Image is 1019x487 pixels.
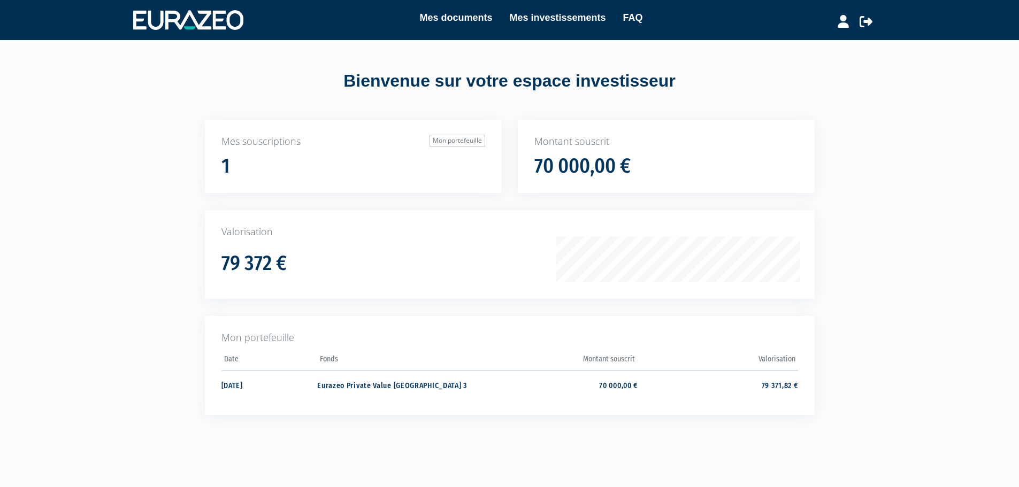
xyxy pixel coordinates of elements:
[478,370,638,399] td: 70 000,00 €
[509,10,606,25] a: Mes investissements
[221,155,230,177] h1: 1
[221,331,798,345] p: Mon portefeuille
[133,10,243,29] img: 1732889491-logotype_eurazeo_blanc_rvb.png
[623,10,643,25] a: FAQ
[221,351,318,371] th: Date
[181,69,839,94] div: Bienvenue sur votre espace investisseur
[638,351,798,371] th: Valorisation
[221,252,287,275] h1: 79 372 €
[478,351,638,371] th: Montant souscrit
[534,135,798,149] p: Montant souscrit
[317,370,477,399] td: Eurazeo Private Value [GEOGRAPHIC_DATA] 3
[221,370,318,399] td: [DATE]
[430,135,485,146] a: Mon portefeuille
[534,155,631,177] h1: 70 000,00 €
[317,351,477,371] th: Fonds
[419,10,492,25] a: Mes documents
[221,135,485,149] p: Mes souscriptions
[221,225,798,239] p: Valorisation
[638,370,798,399] td: 79 371,82 €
